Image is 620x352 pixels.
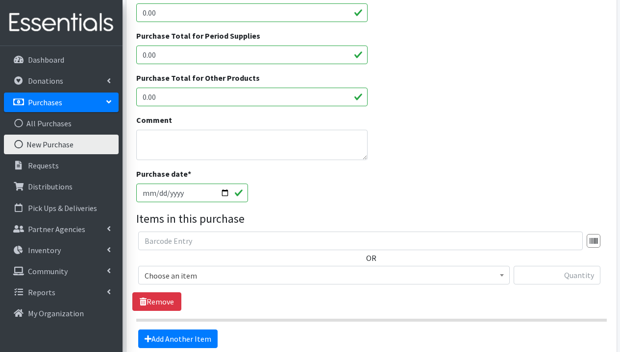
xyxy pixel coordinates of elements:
[4,93,119,112] a: Purchases
[366,252,376,264] label: OR
[136,30,260,42] label: Purchase Total for Period Supplies
[28,161,59,170] p: Requests
[145,269,503,282] span: Choose an item
[138,232,583,250] input: Barcode Entry
[4,177,119,196] a: Distributions
[4,6,119,39] img: HumanEssentials
[136,168,191,180] label: Purchase date
[4,71,119,91] a: Donations
[4,114,119,133] a: All Purchases
[28,224,85,234] p: Partner Agencies
[28,203,97,213] p: Pick Ups & Deliveries
[28,97,62,107] p: Purchases
[28,287,55,297] p: Reports
[136,114,172,126] label: Comment
[4,282,119,302] a: Reports
[28,245,61,255] p: Inventory
[4,219,119,239] a: Partner Agencies
[138,329,218,348] a: Add Another Item
[4,240,119,260] a: Inventory
[136,210,607,228] legend: Items in this purchase
[4,304,119,323] a: My Organization
[4,261,119,281] a: Community
[28,266,68,276] p: Community
[28,76,63,86] p: Donations
[28,182,73,191] p: Distributions
[4,156,119,175] a: Requests
[132,292,181,311] a: Remove
[188,169,191,179] abbr: required
[4,50,119,70] a: Dashboard
[136,72,260,84] label: Purchase Total for Other Products
[4,198,119,218] a: Pick Ups & Deliveries
[4,135,119,154] a: New Purchase
[514,266,600,284] input: Quantity
[28,55,64,65] p: Dashboard
[28,308,84,318] p: My Organization
[138,266,510,284] span: Choose an item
